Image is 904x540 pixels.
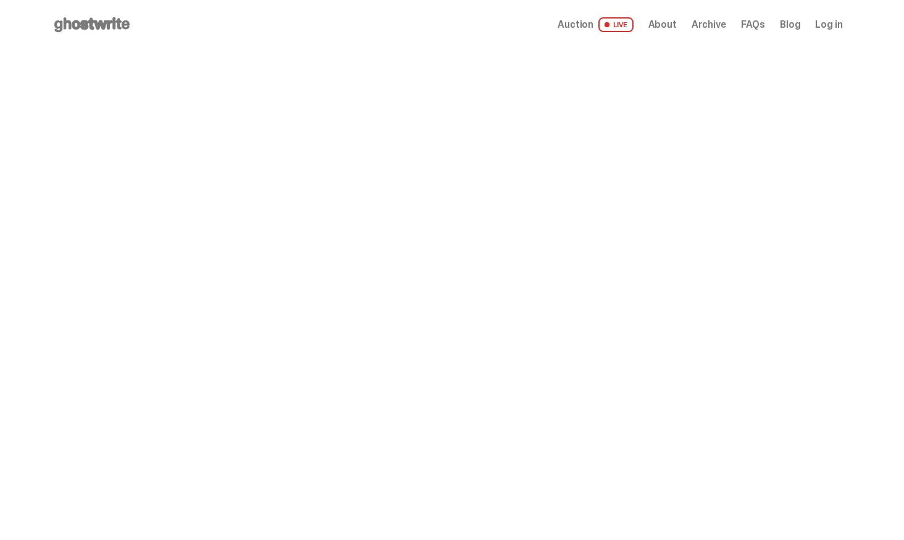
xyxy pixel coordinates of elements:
[648,20,677,30] a: About
[741,20,765,30] a: FAQs
[558,20,593,30] span: Auction
[558,17,633,32] a: Auction LIVE
[692,20,726,30] a: Archive
[815,20,842,30] a: Log in
[598,17,634,32] span: LIVE
[780,20,800,30] a: Blog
